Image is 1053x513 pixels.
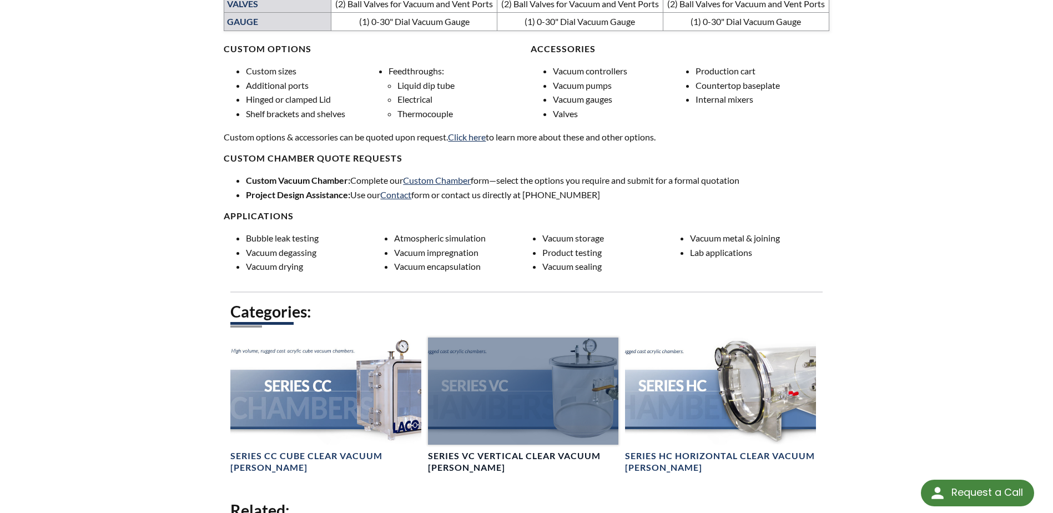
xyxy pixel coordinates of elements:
[696,92,829,107] li: Internal mixers
[397,107,522,121] li: Thermocouple
[246,245,385,260] li: Vacuum degassing
[542,231,682,245] li: Vacuum storage
[394,259,533,274] li: Vacuum encapsulation
[394,245,533,260] li: Vacuum impregnation
[531,43,829,55] h4: Accessories
[380,189,411,200] a: Contact
[224,153,829,164] h4: Custom chamber QUOTe requests
[397,92,522,107] li: Electrical
[246,173,829,188] li: Complete our form—select the options you require and submit for a formal quotation
[403,175,471,185] a: Custom Chamber
[224,13,331,31] td: GAUGE
[246,78,380,93] li: Additional ports
[696,64,829,78] li: Production cart
[389,64,522,120] li: Feedthroughs:
[246,175,350,185] strong: Custom Vacuum Chamber:
[448,132,486,142] a: Click here
[246,64,380,78] li: Custom sizes
[224,210,829,222] h4: Applications
[428,338,618,474] a: Series VC Chambers headerSeries VC Vertical Clear Vacuum [PERSON_NAME]
[542,259,682,274] li: Vacuum sealing
[625,338,815,474] a: Series HC Chambers headerSeries HC Horizontal Clear Vacuum [PERSON_NAME]
[394,231,533,245] li: Atmospheric simulation
[690,231,829,245] li: Vacuum metal & joining
[331,13,497,31] td: (1) 0-30" Dial Vacuum Gauge
[951,480,1023,505] div: Request a Call
[246,189,350,200] strong: Project Design Assistance:
[921,480,1034,506] div: Request a Call
[663,13,829,31] td: (1) 0-30" Dial Vacuum Gauge
[553,78,687,93] li: Vacuum pumps
[246,92,380,107] li: Hinged or clamped Lid
[497,13,663,31] td: (1) 0-30" Dial Vacuum Gauge
[230,338,421,474] a: Series CC Chamber headerSeries CC Cube Clear Vacuum [PERSON_NAME]
[553,92,687,107] li: Vacuum gauges
[246,231,385,245] li: Bubble leak testing
[246,259,385,274] li: Vacuum drying
[428,450,618,474] h4: Series VC Vertical Clear Vacuum [PERSON_NAME]
[542,245,682,260] li: Product testing
[696,78,829,93] li: Countertop baseplate
[246,188,829,202] li: Use our form or contact us directly at [PHONE_NUMBER]
[553,107,687,121] li: Valves
[230,301,822,322] h2: Categories:
[625,450,815,474] h4: Series HC Horizontal Clear Vacuum [PERSON_NAME]
[929,484,946,502] img: round button
[230,450,421,474] h4: Series CC Cube Clear Vacuum [PERSON_NAME]
[553,64,687,78] li: Vacuum controllers
[246,107,380,121] li: Shelf brackets and shelves
[224,43,522,55] h4: CUSTOM OPTIONS
[397,78,522,93] li: Liquid dip tube
[690,245,829,260] li: Lab applications
[224,130,829,144] p: Custom options & accessories can be quoted upon request. to learn more about these and other opti...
